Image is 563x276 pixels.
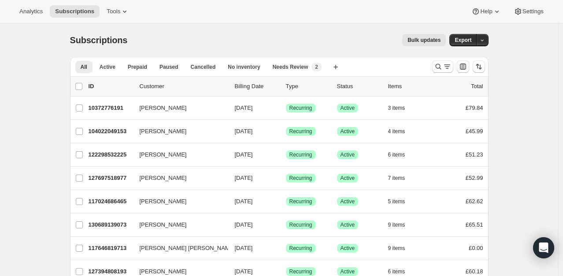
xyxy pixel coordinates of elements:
[341,104,355,112] span: Active
[89,174,133,183] p: 127697518977
[89,127,133,136] p: 104022049153
[289,104,312,112] span: Recurring
[480,8,492,15] span: Help
[388,151,405,158] span: 6 items
[107,8,120,15] span: Tools
[388,175,405,182] span: 7 items
[341,245,355,252] span: Active
[89,102,483,114] div: 10372776191[PERSON_NAME][DATE]SuccessRecurringSuccessActive3 items£79.84
[388,268,405,275] span: 6 items
[286,82,330,91] div: Type
[466,175,483,181] span: £52.99
[70,35,128,45] span: Subscriptions
[471,82,483,91] p: Total
[134,124,222,138] button: [PERSON_NAME]
[89,244,133,253] p: 117646819713
[140,267,187,276] span: [PERSON_NAME]
[235,245,253,251] span: [DATE]
[159,63,178,71] span: Paused
[337,82,381,91] p: Status
[134,194,222,209] button: [PERSON_NAME]
[466,268,483,275] span: £60.18
[341,151,355,158] span: Active
[407,37,441,44] span: Bulk updates
[140,82,228,91] p: Customer
[388,242,415,254] button: 9 items
[89,172,483,184] div: 127697518977[PERSON_NAME][DATE]SuccessRecurringSuccessActive7 items£52.99
[388,172,415,184] button: 7 items
[55,8,94,15] span: Subscriptions
[140,197,187,206] span: [PERSON_NAME]
[101,5,134,18] button: Tools
[89,219,483,231] div: 130689139073[PERSON_NAME][DATE]SuccessRecurringSuccessActive9 items£65.51
[89,195,483,208] div: 117024686465[PERSON_NAME][DATE]SuccessRecurringSuccessActive5 items£62.62
[473,60,485,73] button: Sort the results
[388,198,405,205] span: 5 items
[50,5,100,18] button: Subscriptions
[89,82,133,91] p: ID
[140,220,187,229] span: [PERSON_NAME]
[134,171,222,185] button: [PERSON_NAME]
[432,60,453,73] button: Search and filter results
[235,82,279,91] p: Billing Date
[466,104,483,111] span: £79.84
[341,198,355,205] span: Active
[289,128,312,135] span: Recurring
[388,128,405,135] span: 4 items
[89,150,133,159] p: 122298532225
[508,5,549,18] button: Settings
[289,151,312,158] span: Recurring
[341,268,355,275] span: Active
[457,60,469,73] button: Customize table column order and visibility
[466,221,483,228] span: £65.51
[469,245,483,251] span: £0.00
[289,198,312,205] span: Recurring
[402,34,446,46] button: Bulk updates
[388,219,415,231] button: 9 items
[341,221,355,228] span: Active
[235,175,253,181] span: [DATE]
[329,61,343,73] button: Create new view
[89,149,483,161] div: 122298532225[PERSON_NAME][DATE]SuccessRecurringSuccessActive6 items£51.23
[289,245,312,252] span: Recurring
[89,125,483,138] div: 104022049153[PERSON_NAME][DATE]SuccessRecurringSuccessActive4 items£45.99
[235,104,253,111] span: [DATE]
[289,175,312,182] span: Recurring
[466,128,483,134] span: £45.99
[140,244,235,253] span: [PERSON_NAME] [PERSON_NAME]
[14,5,48,18] button: Analytics
[449,34,477,46] button: Export
[100,63,115,71] span: Active
[235,221,253,228] span: [DATE]
[191,63,216,71] span: Cancelled
[466,151,483,158] span: £51.23
[388,102,415,114] button: 3 items
[289,268,312,275] span: Recurring
[140,150,187,159] span: [PERSON_NAME]
[466,198,483,205] span: £62.62
[19,8,43,15] span: Analytics
[388,149,415,161] button: 6 items
[134,218,222,232] button: [PERSON_NAME]
[533,237,554,258] div: Open Intercom Messenger
[89,197,133,206] p: 117024686465
[341,175,355,182] span: Active
[341,128,355,135] span: Active
[140,104,187,112] span: [PERSON_NAME]
[235,128,253,134] span: [DATE]
[128,63,147,71] span: Prepaid
[81,63,87,71] span: All
[388,125,415,138] button: 4 items
[388,221,405,228] span: 9 items
[235,198,253,205] span: [DATE]
[388,195,415,208] button: 5 items
[89,267,133,276] p: 127394808193
[89,220,133,229] p: 130689139073
[235,268,253,275] span: [DATE]
[315,63,318,71] span: 2
[140,174,187,183] span: [PERSON_NAME]
[89,82,483,91] div: IDCustomerBilling DateTypeStatusItemsTotal
[89,104,133,112] p: 10372776191
[134,101,222,115] button: [PERSON_NAME]
[466,5,506,18] button: Help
